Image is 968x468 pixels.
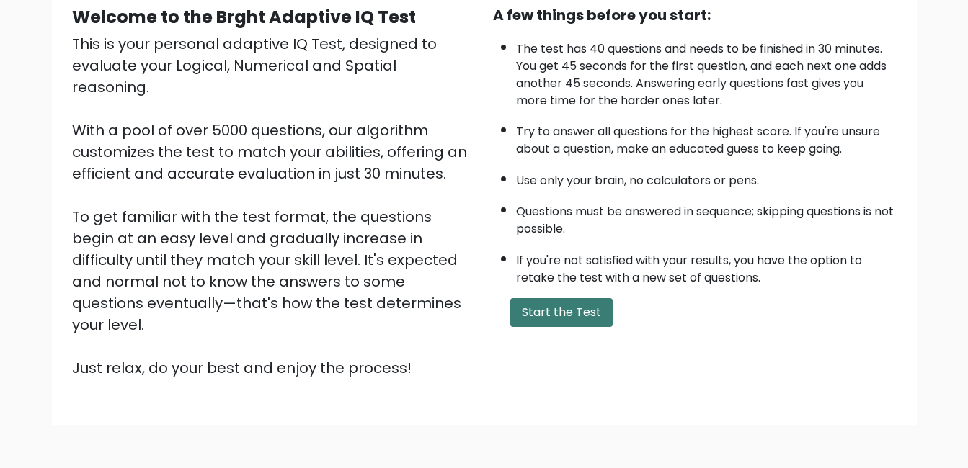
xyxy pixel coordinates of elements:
button: Start the Test [510,298,613,327]
li: If you're not satisfied with your results, you have the option to retake the test with a new set ... [516,245,897,287]
div: This is your personal adaptive IQ Test, designed to evaluate your Logical, Numerical and Spatial ... [72,33,476,379]
li: Use only your brain, no calculators or pens. [516,165,897,189]
li: Try to answer all questions for the highest score. If you're unsure about a question, make an edu... [516,116,897,158]
b: Welcome to the Brght Adaptive IQ Test [72,5,416,29]
div: A few things before you start: [493,4,897,26]
li: The test has 40 questions and needs to be finished in 30 minutes. You get 45 seconds for the firs... [516,33,897,109]
li: Questions must be answered in sequence; skipping questions is not possible. [516,196,897,238]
